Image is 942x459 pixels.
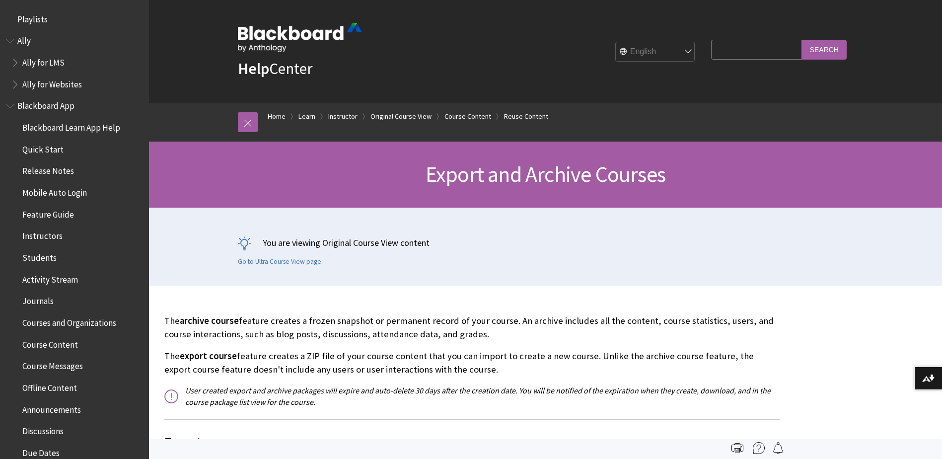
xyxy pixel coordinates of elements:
span: Mobile Auto Login [22,184,87,198]
span: Ally for Websites [22,76,82,89]
span: archive course [180,315,239,326]
a: Go to Ultra Course View page. [238,257,323,266]
span: Due Dates [22,445,60,458]
nav: Book outline for Playlists [6,11,143,28]
img: Print [731,442,743,454]
a: Instructor [328,110,358,123]
p: The feature creates a ZIP file of your course content that you can import to create a new course.... [164,350,780,376]
strong: Help [238,59,269,78]
span: Students [22,249,57,263]
p: The feature creates a frozen snapshot or permanent record of your course. An archive includes all... [164,314,780,340]
span: Blackboard App [17,98,74,111]
input: Search [802,40,847,59]
span: Announcements [22,401,81,415]
span: export course [180,350,237,362]
a: HelpCenter [238,59,312,78]
a: Learn [298,110,315,123]
span: Quick Start [22,141,64,154]
a: Original Course View [370,110,432,123]
a: Home [268,110,286,123]
span: Course Messages [22,358,83,372]
a: Course Content [444,110,491,123]
span: Release Notes [22,163,74,176]
span: Journals [22,293,54,306]
span: Course Content [22,336,78,350]
span: Instructors [22,228,63,241]
select: Site Language Selector [616,42,695,62]
span: Discussions [22,423,64,436]
span: Playlists [17,11,48,24]
p: User created export and archive packages will expire and auto-delete 30 days after the creation d... [164,385,780,407]
p: You are viewing Original Course View content [238,236,854,249]
span: Export and Archive Courses [426,160,665,188]
a: Reuse Content [504,110,548,123]
span: Feature Guide [22,206,74,220]
span: Blackboard Learn App Help [22,119,120,133]
span: Ally [17,33,31,46]
span: Activity Stream [22,271,78,285]
span: Ally for LMS [22,54,65,68]
img: Blackboard by Anthology [238,23,362,52]
span: Courses and Organizations [22,314,116,328]
img: Follow this page [772,442,784,454]
span: Export a course [164,432,780,453]
nav: Book outline for Anthology Ally Help [6,33,143,93]
span: Offline Content [22,380,77,393]
img: More help [753,442,765,454]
